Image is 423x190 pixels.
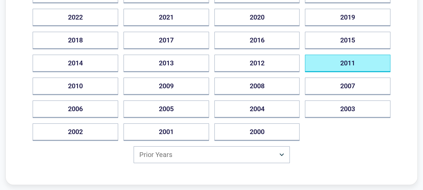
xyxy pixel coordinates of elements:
[214,32,300,49] button: 2016
[214,100,300,118] button: 2004
[214,123,300,141] button: 2000
[305,9,390,26] button: 2019
[33,55,118,72] button: 2014
[124,100,209,118] button: 2005
[33,32,118,49] button: 2018
[305,100,390,118] button: 2003
[124,123,209,141] button: 2001
[33,123,118,141] button: 2002
[214,9,300,26] button: 2020
[124,9,209,26] button: 2021
[124,77,209,95] button: 2009
[33,100,118,118] button: 2006
[33,9,118,26] button: 2022
[124,55,209,72] button: 2013
[33,77,118,95] button: 2010
[305,77,390,95] button: 2007
[305,55,390,72] button: 2011
[124,32,209,49] button: 2017
[214,77,300,95] button: 2008
[305,32,390,49] button: 2015
[214,55,300,72] button: 2012
[134,146,290,163] button: Prior Years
